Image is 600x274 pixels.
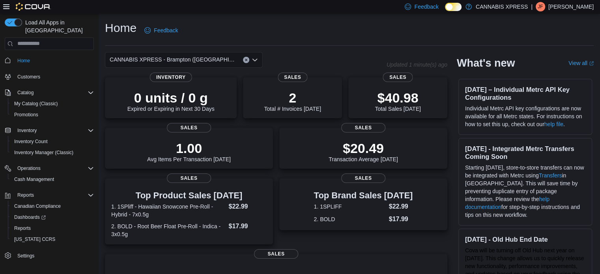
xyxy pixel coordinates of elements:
h3: Top Brand Sales [DATE] [314,191,413,200]
span: Settings [17,253,34,259]
span: Sales [254,249,298,259]
p: Updated 1 minute(s) ago [387,62,447,68]
h3: [DATE] – Individual Metrc API Key Configurations [465,86,585,101]
a: Feedback [141,22,181,38]
span: Reports [11,224,94,233]
span: Sales [383,73,413,82]
span: Operations [17,165,41,171]
dd: $17.99 [228,222,266,231]
span: Reports [14,225,31,231]
a: My Catalog (Classic) [11,99,61,108]
a: Dashboards [11,212,49,222]
button: Reports [2,190,97,201]
div: Total Sales [DATE] [375,90,421,112]
svg: External link [589,61,594,66]
span: Catalog [17,89,34,96]
h3: Top Product Sales [DATE] [111,191,267,200]
span: Customers [14,72,94,82]
span: My Catalog (Classic) [14,101,58,107]
button: [US_STATE] CCRS [8,234,97,245]
a: Promotions [11,110,41,119]
a: Inventory Manager (Classic) [11,148,77,157]
span: CANNABIS XPRESS - Brampton ([GEOGRAPHIC_DATA]) [110,55,235,64]
span: Inventory Count [11,137,94,146]
span: Sales [341,173,385,183]
a: Home [14,56,33,65]
button: Reports [8,223,97,234]
span: Dashboards [14,214,46,220]
dd: $17.99 [389,214,413,224]
button: Promotions [8,109,97,120]
span: Inventory Manager (Classic) [11,148,94,157]
button: My Catalog (Classic) [8,98,97,109]
span: Home [17,58,30,64]
a: Dashboards [8,212,97,223]
button: Open list of options [252,57,258,63]
input: Dark Mode [445,3,462,11]
h3: [DATE] - Old Hub End Date [465,235,585,243]
a: Inventory Count [11,137,51,146]
div: Jo Forbes [536,2,545,11]
button: Home [2,55,97,66]
p: 0 units / 0 g [127,90,215,106]
button: Cash Management [8,174,97,185]
dt: 1. 1SPLIFF [314,203,386,211]
button: Inventory Manager (Classic) [8,147,97,158]
p: [PERSON_NAME] [548,2,594,11]
p: $20.49 [329,140,398,156]
span: Dashboards [11,212,94,222]
span: Cash Management [11,175,94,184]
span: Sales [278,73,307,82]
p: 1.00 [147,140,231,156]
div: Transaction Average [DATE] [329,140,398,162]
button: Inventory Count [8,136,97,147]
span: Inventory [17,127,37,134]
p: Individual Metrc API key configurations are now available for all Metrc states. For instructions ... [465,104,585,128]
a: Reports [11,224,34,233]
span: Promotions [11,110,94,119]
span: Feedback [154,26,178,34]
span: Customers [17,74,40,80]
span: Home [14,56,94,65]
dd: $22.99 [228,202,266,211]
a: Customers [14,72,43,82]
dt: 1. 1SPliff - Hawaiian Snowcone Pre-Roll - Hybrid - 7x0.5g [111,203,225,218]
a: Canadian Compliance [11,201,64,211]
img: Cova [16,3,51,11]
span: Inventory Manager (Classic) [14,149,73,156]
span: Promotions [14,112,38,118]
span: Washington CCRS [11,235,94,244]
span: Sales [167,123,211,132]
span: Inventory [150,73,192,82]
a: Transfers [539,172,562,179]
dt: 2. BOLD [314,215,386,223]
a: [US_STATE] CCRS [11,235,58,244]
div: Expired or Expiring in Next 30 Days [127,90,215,112]
span: Settings [14,250,94,260]
button: Reports [14,190,37,200]
a: help file [544,121,563,127]
a: Settings [14,251,37,261]
span: Reports [14,190,94,200]
h1: Home [105,20,136,36]
button: Operations [14,164,44,173]
span: Sales [341,123,385,132]
dd: $22.99 [389,202,413,211]
h3: [DATE] - Integrated Metrc Transfers Coming Soon [465,145,585,160]
a: Cash Management [11,175,57,184]
span: Catalog [14,88,94,97]
button: Customers [2,71,97,82]
button: Catalog [14,88,37,97]
a: View allExternal link [568,60,594,66]
p: Starting [DATE], store-to-store transfers can now be integrated with Metrc using in [GEOGRAPHIC_D... [465,164,585,219]
span: Load All Apps in [GEOGRAPHIC_DATA] [22,19,94,34]
span: Operations [14,164,94,173]
h2: What's new [457,57,515,69]
span: JF [538,2,543,11]
a: help documentation [465,196,550,210]
p: CANNABIS XPRESS [476,2,528,11]
button: Inventory [2,125,97,136]
button: Clear input [243,57,249,63]
p: $40.98 [375,90,421,106]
